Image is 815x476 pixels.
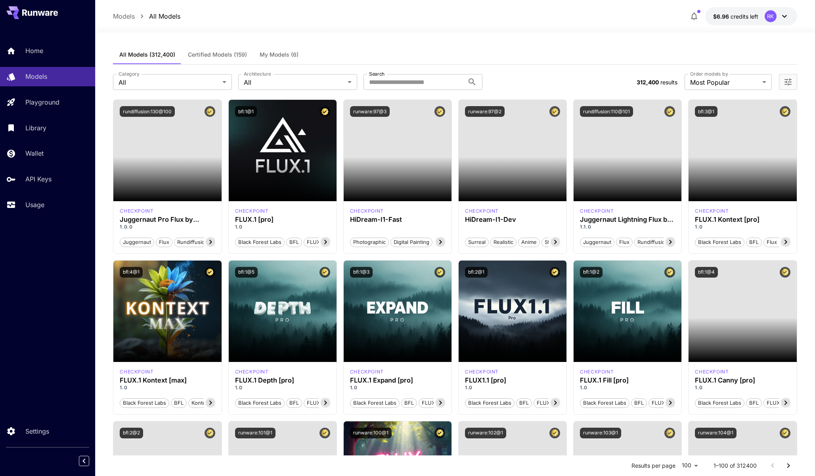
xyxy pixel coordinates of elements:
div: HiDream-I1-Dev [465,216,560,223]
nav: breadcrumb [113,11,180,21]
span: results [660,79,677,86]
button: Certified Model – Vetted for best performance and includes a commercial license. [780,267,790,278]
button: FLUX.1 Expand [pro] [419,398,475,408]
p: checkpoint [465,368,499,375]
button: Stylized [541,237,567,247]
span: BFL [287,238,302,246]
span: Anime [518,238,540,246]
button: Black Forest Labs [465,398,515,408]
p: 1.0 [695,384,790,391]
button: runware:102@1 [465,428,506,438]
h3: FLUX.1 Kontext [pro] [695,216,790,223]
p: checkpoint [695,368,729,375]
span: $6.96 [713,13,731,20]
button: runware:101@1 [235,428,275,438]
span: Photographic [350,238,388,246]
button: Certified Model – Vetted for best performance and includes a commercial license. [664,267,675,278]
div: FLUX.1 [pro] [235,216,330,223]
button: bfl:1@1 [235,106,257,117]
span: BFL [746,238,761,246]
button: Certified Model – Vetted for best performance and includes a commercial license. [319,106,330,117]
span: rundiffusion [174,238,211,246]
span: Flux Kontext [764,238,800,246]
span: Black Forest Labs [695,399,744,407]
label: Architecture [244,70,271,77]
button: runware:103@1 [580,428,621,438]
button: bfl:1@4 [695,267,718,278]
h3: FLUX.1 Canny [pro] [695,377,790,384]
button: Certified Model – Vetted for best performance and includes a commercial license. [205,267,215,278]
button: BFL [746,398,762,408]
button: Certified Model – Vetted for best performance and includes a commercial license. [549,428,560,438]
div: FLUX.1 Kontext [pro] [695,208,729,215]
button: runware:100@1 [350,428,392,438]
div: RK [765,10,777,22]
div: FLUX.1 Kontext [max] [120,368,153,375]
div: fluxpro [695,368,729,375]
div: FLUX.1 D [120,208,153,215]
div: Juggernaut Lightning Flux by RunDiffusion [580,216,675,223]
span: FLUX.1 Expand [pro] [419,399,475,407]
button: Black Forest Labs [235,237,285,247]
button: flux [156,237,172,247]
p: Usage [25,200,44,209]
label: Search [369,70,385,77]
p: Settings [25,426,49,436]
span: BFL [402,399,417,407]
button: runware:104@1 [695,428,737,438]
button: Black Forest Labs [235,398,285,408]
span: Certified Models (159) [188,51,247,58]
p: checkpoint [235,208,269,215]
button: BFL [286,237,302,247]
span: Black Forest Labs [350,399,399,407]
span: flux [616,238,632,246]
span: Surreal [465,238,488,246]
button: BFL [631,398,647,408]
span: All [244,78,344,87]
button: rundiffusion [634,237,672,247]
button: BFL [286,398,302,408]
button: flux [616,237,633,247]
span: Black Forest Labs [120,399,169,407]
button: Certified Model – Vetted for best performance and includes a commercial license. [319,428,330,438]
p: 1–100 of 312400 [714,462,757,470]
button: Black Forest Labs [695,398,744,408]
button: Digital Painting [390,237,432,247]
span: juggernaut [580,238,614,246]
span: BFL [171,399,186,407]
p: 1.0 [235,384,330,391]
button: FLUX.1 [pro] [304,237,341,247]
span: FLUX.1 Depth [pro] [304,399,356,407]
p: 1.1.0 [580,223,675,230]
button: Certified Model – Vetted for best performance and includes a commercial license. [780,106,790,117]
button: bfl:1@3 [350,267,373,278]
div: Juggernaut Pro Flux by RunDiffusion [120,216,215,223]
p: checkpoint [120,368,153,375]
span: BFL [287,399,302,407]
span: flux [156,238,172,246]
h3: FLUX1.1 [pro] [465,377,560,384]
div: HiDream Fast [350,208,384,215]
button: rundiffusion [174,237,211,247]
span: Black Forest Labs [235,238,284,246]
h3: FLUX.1 Expand [pro] [350,377,445,384]
a: Models [113,11,135,21]
button: BFL [171,398,187,408]
button: Go to next page [781,458,796,474]
p: checkpoint [695,208,729,215]
button: Open more filters [783,77,793,87]
span: Black Forest Labs [695,238,744,246]
button: bfl:2@1 [465,267,488,278]
div: 100 [679,460,701,471]
button: Certified Model – Vetted for best performance and includes a commercial license. [780,428,790,438]
div: FLUX.1 Depth [pro] [235,377,330,384]
button: Black Forest Labs [120,398,169,408]
button: Certified Model – Vetted for best performance and includes a commercial license. [434,428,445,438]
p: 1.0 [580,384,675,391]
button: bfl:1@2 [580,267,603,278]
button: runware:97@3 [350,106,390,117]
button: Certified Model – Vetted for best performance and includes a commercial license. [549,106,560,117]
button: Certified Model – Vetted for best performance and includes a commercial license. [319,267,330,278]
